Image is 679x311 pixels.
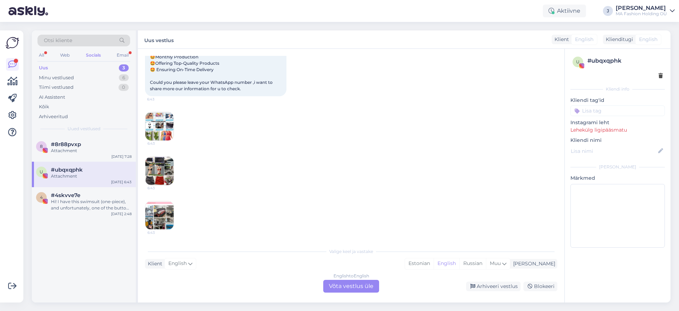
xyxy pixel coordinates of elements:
[576,59,580,64] span: u
[603,36,633,43] div: Klienditugi
[570,105,665,116] input: Lisa tag
[111,179,132,185] div: [DATE] 6:43
[51,141,81,148] span: #8r88pvxp
[616,5,675,17] a: [PERSON_NAME]MA Fashion Holding OÜ
[570,174,665,182] p: Märkmed
[40,169,43,174] span: u
[490,260,501,266] span: Muu
[145,112,174,140] img: Attachment
[68,126,100,132] span: Uued vestlused
[510,260,555,267] div: [PERSON_NAME]
[147,230,174,235] span: 6:43
[145,201,174,230] img: Attachment
[145,260,162,267] div: Klient
[51,167,83,173] span: #ubqxqphk
[434,258,459,269] div: English
[51,192,80,198] span: #4skvve7e
[118,84,129,91] div: 0
[168,260,187,267] span: English
[40,144,43,149] span: 8
[603,6,613,16] div: J
[59,51,71,60] div: Web
[51,173,132,179] div: Attachment
[147,141,174,146] span: 6:43
[616,11,667,17] div: MA Fashion Holding OÜ
[575,36,593,43] span: English
[570,86,665,92] div: Kliendi info
[587,57,663,65] div: # ubqxqphk
[111,211,132,217] div: [DATE] 2:48
[570,97,665,104] p: Kliendi tag'id
[523,282,557,291] div: Blokeeri
[37,51,46,60] div: All
[459,258,486,269] div: Russian
[570,119,665,126] p: Instagrami leht
[119,64,129,71] div: 3
[85,51,102,60] div: Socials
[6,36,19,50] img: Askly Logo
[571,147,657,155] input: Lisa nimi
[144,35,174,44] label: Uus vestlus
[323,280,379,293] div: Võta vestlus üle
[145,248,557,255] div: Valige keel ja vastake
[543,5,586,17] div: Aktiivne
[51,198,132,211] div: Hi! I have this swimsuit (one-piece), and unfortunately, one of the buttons broke. I wanted to as...
[405,258,434,269] div: Estonian
[147,185,174,191] span: 6:43
[147,97,174,102] span: 6:43
[51,148,132,154] div: Attachment
[40,195,43,200] span: 4
[111,154,132,159] div: [DATE] 7:28
[39,64,48,71] div: Uus
[39,113,68,120] div: Arhiveeritud
[39,84,74,91] div: Tiimi vestlused
[466,282,521,291] div: Arhiveeri vestlus
[44,37,72,44] span: Otsi kliente
[39,103,49,110] div: Kõik
[570,126,665,134] p: Lehekülg ligipääsmatu
[333,273,369,279] div: English to English
[616,5,667,11] div: [PERSON_NAME]
[570,164,665,170] div: [PERSON_NAME]
[39,94,65,101] div: AI Assistent
[145,157,174,185] img: Attachment
[115,51,130,60] div: Email
[552,36,569,43] div: Klient
[570,137,665,144] p: Kliendi nimi
[119,74,129,81] div: 6
[39,74,74,81] div: Minu vestlused
[639,36,657,43] span: English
